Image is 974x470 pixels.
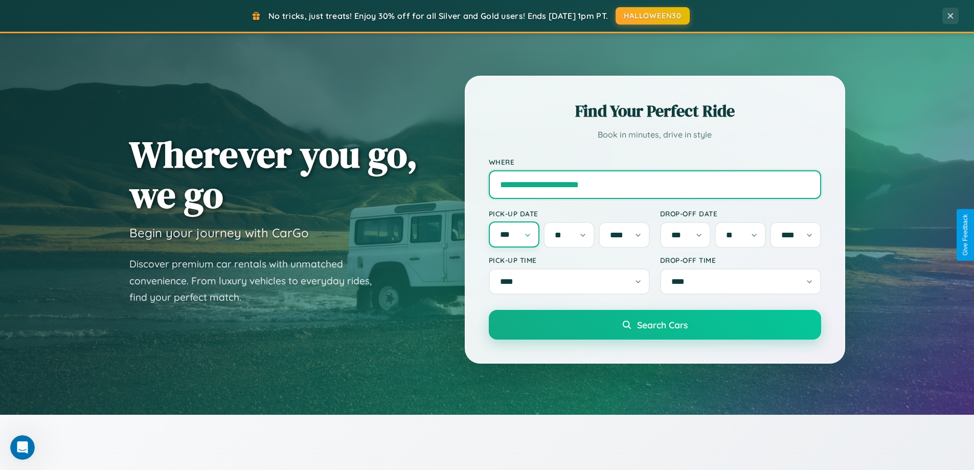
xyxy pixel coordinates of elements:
[637,319,688,330] span: Search Cars
[489,209,650,218] label: Pick-up Date
[489,100,821,122] h2: Find Your Perfect Ride
[129,134,418,215] h1: Wherever you go, we go
[489,158,821,166] label: Where
[268,11,608,21] span: No tricks, just treats! Enjoy 30% off for all Silver and Gold users! Ends [DATE] 1pm PT.
[129,225,309,240] h3: Begin your journey with CarGo
[962,214,969,256] div: Give Feedback
[10,435,35,460] iframe: Intercom live chat
[660,256,821,264] label: Drop-off Time
[489,127,821,142] p: Book in minutes, drive in style
[660,209,821,218] label: Drop-off Date
[129,256,385,306] p: Discover premium car rentals with unmatched convenience. From luxury vehicles to everyday rides, ...
[489,310,821,340] button: Search Cars
[616,7,690,25] button: HALLOWEEN30
[489,256,650,264] label: Pick-up Time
